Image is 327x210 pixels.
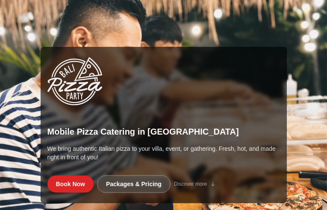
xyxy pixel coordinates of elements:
[97,175,171,193] a: Packages & Pricing
[47,175,94,193] a: Book Now
[47,126,280,138] h1: Mobile Pizza Catering in [GEOGRAPHIC_DATA]
[174,181,207,187] span: Discover more
[47,144,280,161] p: We bring authentic Italian pizza to your villa, event, or gathering. Fresh, hot, and made right i...
[47,57,102,105] img: Bali Pizza Party Logo - Mobile Pizza Catering in Bali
